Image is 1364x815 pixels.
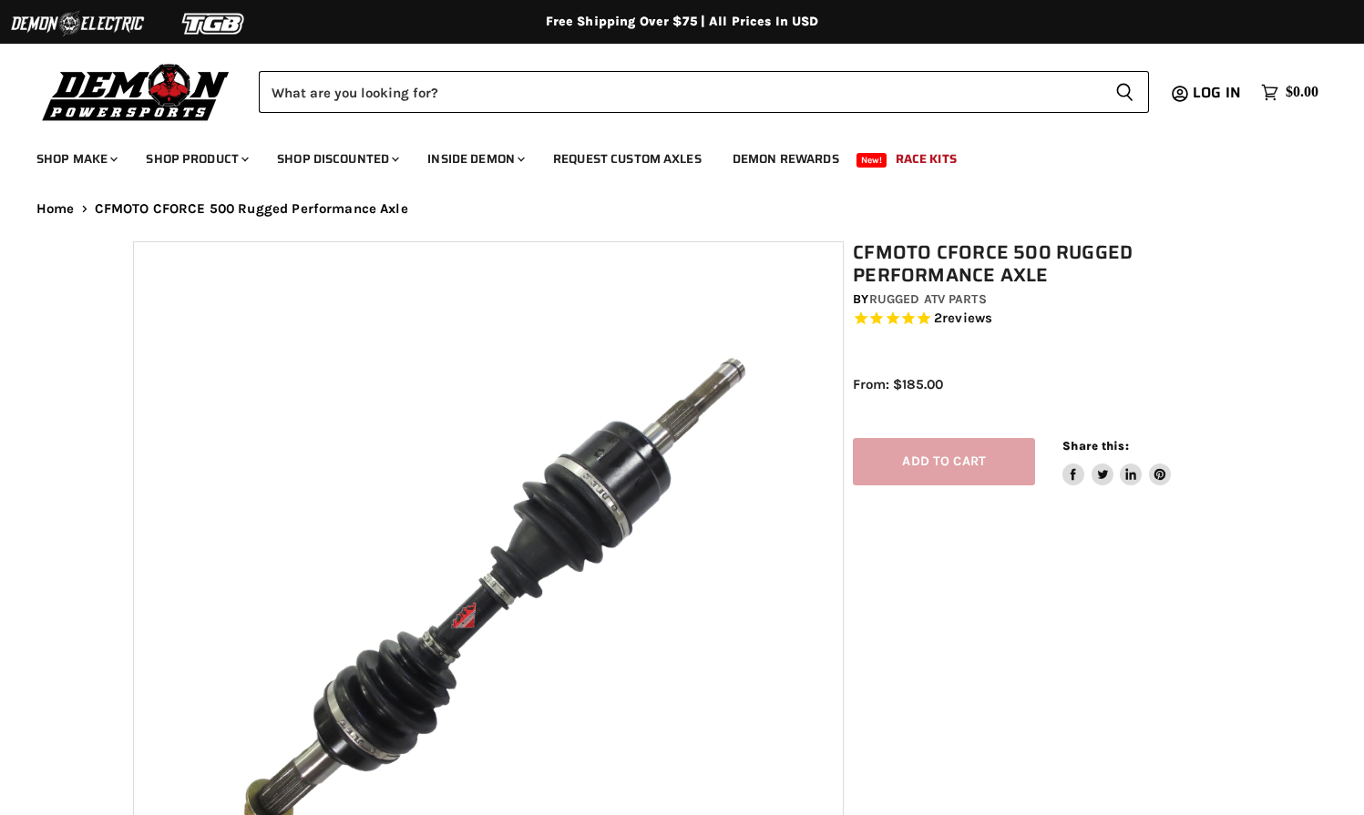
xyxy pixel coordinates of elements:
[942,311,992,327] span: reviews
[259,71,1101,113] input: Search
[853,376,943,392] span: From: $185.00
[1101,71,1149,113] button: Search
[853,290,1240,310] div: by
[1286,84,1318,101] span: $0.00
[1062,439,1128,453] span: Share this:
[36,59,236,124] img: Demon Powersports
[539,140,715,178] a: Request Custom Axles
[23,133,1314,178] ul: Main menu
[853,241,1240,287] h1: CFMOTO CFORCE 500 Rugged Performance Axle
[414,140,536,178] a: Inside Demon
[1185,85,1252,101] a: Log in
[95,201,408,217] span: CFMOTO CFORCE 500 Rugged Performance Axle
[9,6,146,41] img: Demon Electric Logo 2
[719,140,853,178] a: Demon Rewards
[882,140,970,178] a: Race Kits
[263,140,410,178] a: Shop Discounted
[853,310,1240,329] span: Rated 5.0 out of 5 stars 2 reviews
[1193,81,1241,104] span: Log in
[856,153,887,168] span: New!
[132,140,260,178] a: Shop Product
[1062,438,1171,486] aside: Share this:
[1252,79,1328,106] a: $0.00
[36,201,75,217] a: Home
[259,71,1149,113] form: Product
[146,6,282,41] img: TGB Logo 2
[869,291,987,307] a: Rugged ATV Parts
[934,311,992,327] span: 2 reviews
[23,140,128,178] a: Shop Make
